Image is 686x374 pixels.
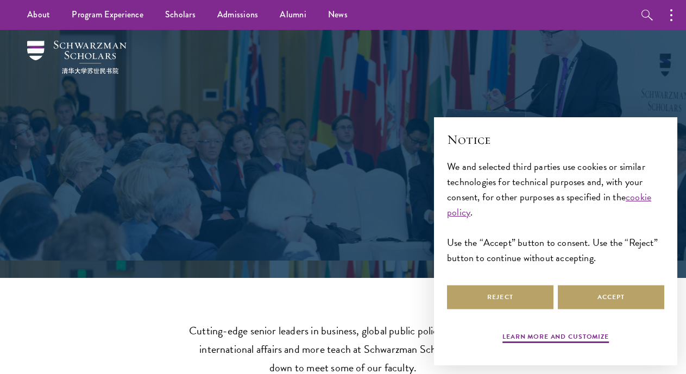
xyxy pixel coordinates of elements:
[447,189,651,219] a: cookie policy
[447,159,664,266] div: We and selected third parties use cookies or similar technologies for technical purposes and, wit...
[447,130,664,149] h2: Notice
[502,332,609,345] button: Learn more and customize
[27,41,127,74] img: Schwarzman Scholars
[558,285,664,309] button: Accept
[447,285,553,309] button: Reject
